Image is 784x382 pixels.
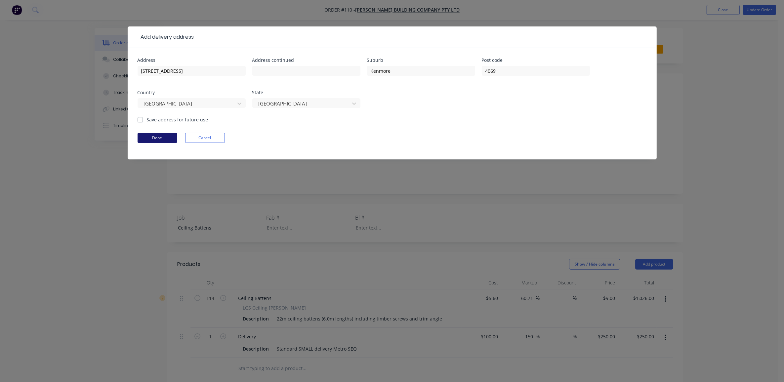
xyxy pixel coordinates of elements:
[147,116,208,123] label: Save address for future use
[185,133,225,143] button: Cancel
[138,58,246,63] div: Address
[252,58,360,63] div: Address continued
[252,90,360,95] div: State
[138,90,246,95] div: Country
[138,33,194,41] div: Add delivery address
[482,58,590,63] div: Post code
[138,133,177,143] button: Done
[367,58,475,63] div: Suburb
